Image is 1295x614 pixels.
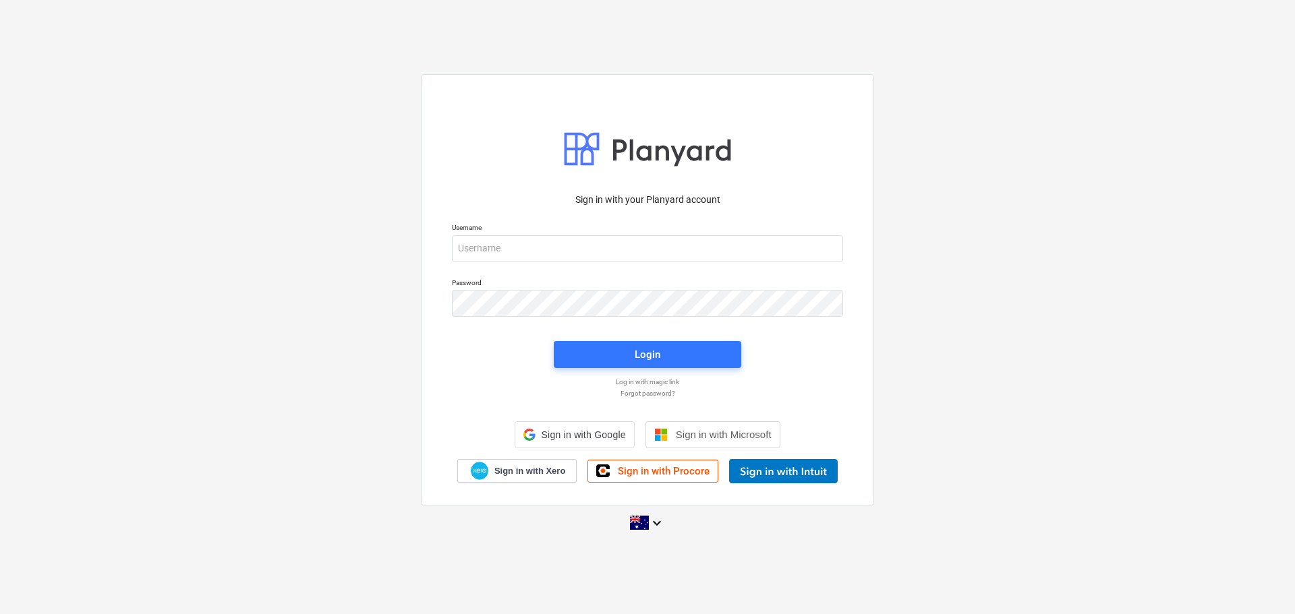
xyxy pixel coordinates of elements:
[587,460,718,483] a: Sign in with Procore
[445,377,850,386] a: Log in with magic link
[452,235,843,262] input: Username
[515,421,634,448] div: Sign in with Google
[676,429,772,440] span: Sign in with Microsoft
[471,462,488,480] img: Xero logo
[654,428,668,441] img: Microsoft logo
[445,389,850,398] a: Forgot password?
[452,278,843,290] p: Password
[635,346,660,363] div: Login
[554,341,741,368] button: Login
[452,223,843,235] p: Username
[649,515,665,531] i: keyboard_arrow_down
[457,459,577,483] a: Sign in with Xero
[494,465,565,477] span: Sign in with Xero
[452,193,843,207] p: Sign in with your Planyard account
[618,465,710,477] span: Sign in with Procore
[541,429,625,440] span: Sign in with Google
